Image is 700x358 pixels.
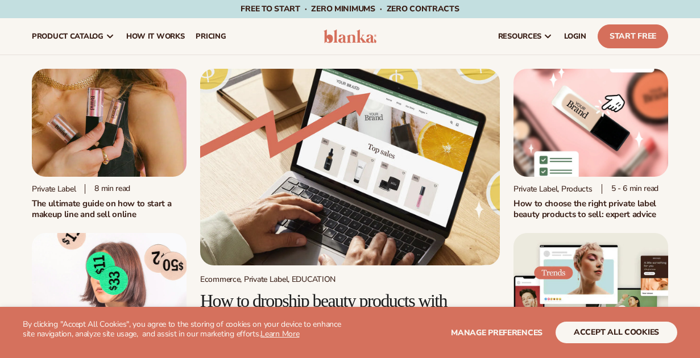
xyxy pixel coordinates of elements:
[200,274,500,284] div: Ecommerce, Private Label, EDUCATION
[23,320,350,339] p: By clicking "Accept All Cookies", you agree to the storing of cookies on your device to enhance s...
[121,18,190,55] a: How It Works
[602,184,659,194] div: 5 - 6 min read
[556,322,677,343] button: accept all cookies
[26,18,121,55] a: product catalog
[32,184,76,194] div: Private label
[513,233,668,341] img: Social media trends this week (Updated weekly)
[32,233,187,341] img: Profitability of private label company
[513,184,593,194] div: Private Label, Products
[32,198,187,219] h1: The ultimate guide on how to start a makeup line and sell online
[196,32,226,41] span: pricing
[492,18,558,55] a: resources
[558,18,592,55] a: LOGIN
[564,32,586,41] span: LOGIN
[32,69,187,219] a: Person holding branded make up with a solid pink background Private label 8 min readThe ultimate ...
[200,291,500,331] h2: How to dropship beauty products with [PERSON_NAME] in 5 steps
[241,3,459,14] span: Free to start · ZERO minimums · ZERO contracts
[598,24,668,48] a: Start Free
[85,184,130,194] div: 8 min read
[513,69,668,219] a: Private Label Beauty Products Click Private Label, Products 5 - 6 min readHow to choose the right...
[32,69,187,177] img: Person holding branded make up with a solid pink background
[190,18,231,55] a: pricing
[260,328,299,339] a: Learn More
[324,30,377,43] img: logo
[126,32,185,41] span: How It Works
[32,32,103,41] span: product catalog
[498,32,541,41] span: resources
[451,327,542,338] span: Manage preferences
[451,322,542,343] button: Manage preferences
[513,69,668,177] img: Private Label Beauty Products Click
[200,69,500,265] img: Growing money with ecommerce
[513,198,668,219] h2: How to choose the right private label beauty products to sell: expert advice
